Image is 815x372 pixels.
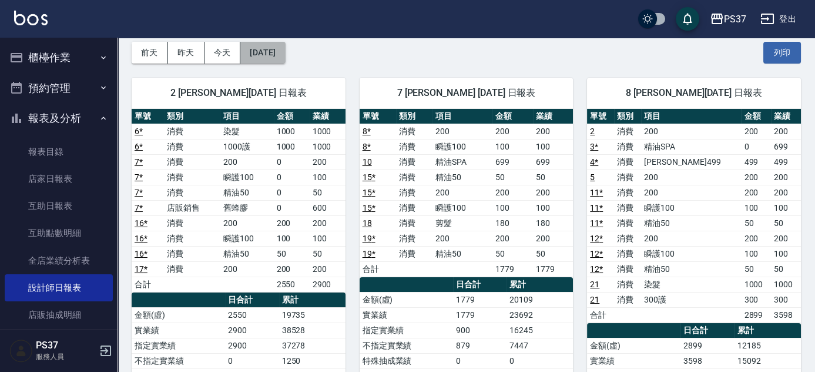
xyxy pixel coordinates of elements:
td: 879 [453,338,507,353]
td: 消費 [164,185,220,200]
button: PS37 [705,7,751,31]
td: 3598 [680,353,734,368]
a: 10 [363,157,372,167]
td: 精油SPA [432,154,493,170]
th: 業績 [310,109,346,124]
td: 200 [492,185,532,200]
button: 櫃檯作業 [5,42,113,73]
th: 日合計 [453,277,507,293]
td: 精油50 [432,170,493,185]
a: 18 [363,218,372,228]
td: 200 [641,124,741,139]
td: 合計 [360,261,396,277]
td: 200 [310,154,346,170]
div: PS37 [724,12,746,26]
th: 項目 [641,109,741,124]
th: 單號 [132,109,164,124]
td: 12185 [734,338,801,353]
td: 金額(虛) [587,338,680,353]
td: 200 [771,170,801,185]
th: 金額 [741,109,771,124]
td: 200 [274,215,310,231]
td: 0 [741,139,771,154]
button: [DATE] [240,42,285,64]
td: 消費 [614,170,641,185]
td: 瞬護100 [432,139,493,154]
td: 200 [533,231,573,246]
td: 2899 [680,338,734,353]
table: a dense table [360,109,573,277]
td: 剪髮 [432,215,493,231]
td: 消費 [396,200,432,215]
td: 200 [220,261,273,277]
td: 2900 [225,338,279,353]
td: 200 [220,154,273,170]
td: 瞬護100 [641,246,741,261]
td: 20109 [507,292,573,307]
td: 38528 [279,323,346,338]
td: 消費 [614,124,641,139]
td: 0 [274,170,310,185]
td: 1000 [310,124,346,139]
th: 業績 [771,109,801,124]
td: 699 [771,139,801,154]
td: 100 [533,139,573,154]
a: 互助日報表 [5,192,113,220]
td: 0 [453,353,507,368]
td: 消費 [164,231,220,246]
td: 消費 [164,170,220,185]
td: 消費 [614,292,641,307]
td: 消費 [396,231,432,246]
td: 消費 [614,154,641,170]
td: 180 [492,215,532,231]
th: 金額 [274,109,310,124]
td: 200 [310,261,346,277]
a: 報表目錄 [5,138,113,165]
td: 200 [771,124,801,139]
td: 900 [453,323,507,338]
td: 1000護 [220,139,273,154]
td: [PERSON_NAME]499 [641,154,741,170]
td: 200 [432,231,493,246]
td: 金額(虛) [360,292,453,307]
th: 類別 [614,109,641,124]
td: 消費 [164,246,220,261]
th: 類別 [396,109,432,124]
button: 昨天 [168,42,204,64]
td: 200 [641,231,741,246]
td: 200 [641,170,741,185]
td: 消費 [396,246,432,261]
img: Person [9,339,33,363]
th: 單號 [587,109,614,124]
a: 店販抽成明細 [5,301,113,328]
th: 單號 [360,109,396,124]
td: 50 [771,215,801,231]
td: 200 [220,215,273,231]
td: 精油50 [641,215,741,231]
td: 200 [533,124,573,139]
td: 200 [533,185,573,200]
td: 消費 [396,185,432,200]
td: 15092 [734,353,801,368]
td: 1000 [310,139,346,154]
td: 23692 [507,307,573,323]
td: 0 [274,200,310,215]
td: 499 [741,154,771,170]
table: a dense table [587,109,801,323]
a: 2 [590,127,595,136]
th: 日合計 [225,293,279,308]
td: 100 [533,200,573,215]
td: 瞬護100 [220,231,273,246]
a: 5 [590,172,595,182]
td: 指定實業績 [360,323,453,338]
td: 200 [741,231,771,246]
button: 列印 [763,42,801,64]
td: 200 [741,124,771,139]
td: 精油50 [220,185,273,200]
td: 瞬護100 [432,200,493,215]
td: 200 [432,124,493,139]
th: 項目 [432,109,493,124]
td: 精油50 [220,246,273,261]
td: 37278 [279,338,346,353]
td: 0 [507,353,573,368]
